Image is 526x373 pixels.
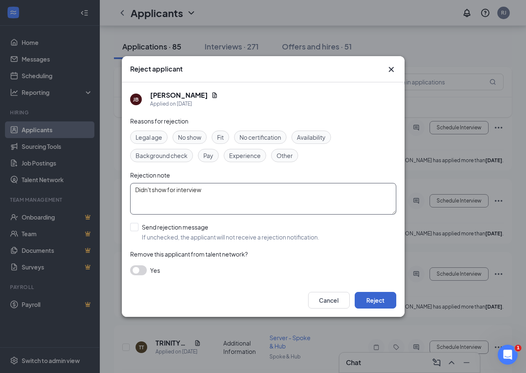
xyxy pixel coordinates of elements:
[386,64,396,74] svg: Cross
[297,133,326,142] span: Availability
[277,151,293,160] span: Other
[130,183,396,215] textarea: Didn't show for interview
[136,151,188,160] span: Background check
[130,250,248,258] span: Remove this applicant from talent network?
[386,64,396,74] button: Close
[515,345,521,351] span: 1
[150,91,208,100] h5: [PERSON_NAME]
[130,117,188,125] span: Reasons for rejection
[498,345,518,365] iframe: Intercom live chat
[136,133,162,142] span: Legal age
[130,171,170,179] span: Rejection note
[150,100,218,108] div: Applied on [DATE]
[178,133,201,142] span: No show
[133,96,138,103] div: JB
[240,133,281,142] span: No certification
[203,151,213,160] span: Pay
[150,265,160,275] span: Yes
[217,133,224,142] span: Fit
[130,64,183,74] h3: Reject applicant
[308,292,350,309] button: Cancel
[229,151,261,160] span: Experience
[355,292,396,309] button: Reject
[211,92,218,99] svg: Document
